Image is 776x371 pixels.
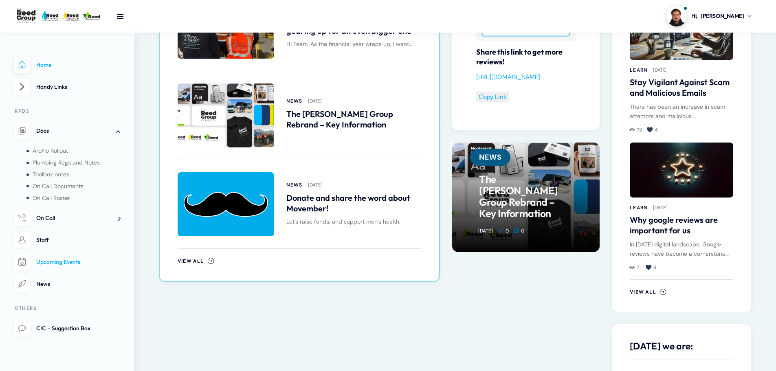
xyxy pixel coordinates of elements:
a: View All [178,257,214,265]
a: [DATE] [308,182,323,188]
a: Learn [630,66,648,74]
a: 0 [498,227,514,235]
span: 0 [521,228,524,234]
div: In [DATE] digital landscape, Google reviews have become a cornerstone… [630,240,733,259]
span: View All [178,258,204,264]
span: 0 [506,228,509,234]
span: Hi, [691,12,698,20]
div: Let’s raise funds, and support men’s health. [286,217,421,226]
span: 72 [637,127,642,133]
a: News [286,97,303,105]
a: [DATE] [653,204,668,211]
a: [DATE] [653,67,668,73]
a: Profile picture of Dylan GledhillHi,[PERSON_NAME] [666,6,752,26]
a: The [PERSON_NAME] Group Rebrand – Key Information [479,174,573,219]
div: Hi Team, As the financial year wraps up, I want… [286,40,421,49]
a: Copy Link [479,93,507,101]
span: [PERSON_NAME] [701,12,744,20]
span: View All [630,289,656,295]
button: Copy Link [476,92,509,102]
a: News [470,149,510,166]
div: There has been an increase in scam attempts and malicious… [630,102,733,121]
a: Learn [630,204,648,211]
a: 72 [630,126,647,134]
a: 4 [647,126,663,134]
a: 0 [514,227,530,235]
strong: Share this link to get more reviews! [476,47,563,66]
a: Why google reviews are important for us [630,215,733,236]
a: 71 [630,264,646,271]
span: 4 [655,127,657,133]
a: View All [630,288,666,296]
a: The [PERSON_NAME] Group Rebrand – Key Information [286,109,421,130]
a: [DATE] [308,98,323,104]
a: Stay Vigilant Against Scam and Malicious Emails [630,77,733,98]
span: 71 [637,264,641,271]
a: [DATE] [478,228,493,234]
a: [URL][DOMAIN_NAME] [476,73,540,81]
img: Profile picture of Dylan Gledhill [666,6,687,26]
a: 4 [646,264,662,271]
a: Donate and share the word about Movember! [286,193,421,214]
a: News [286,181,303,189]
span: [DATE] we are: [630,340,693,352]
span: 4 [653,264,656,271]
